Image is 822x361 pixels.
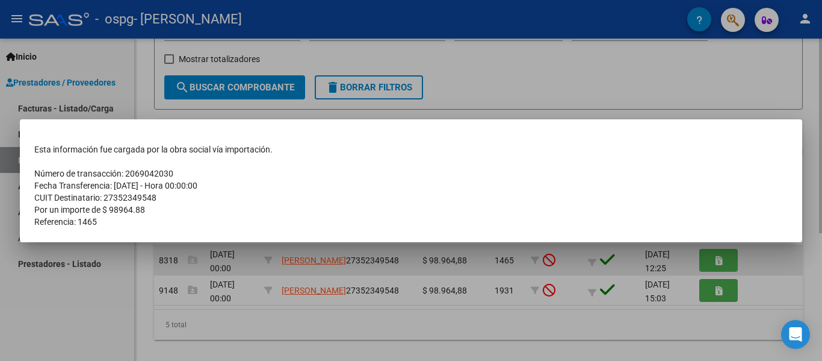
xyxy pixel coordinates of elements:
[34,143,788,155] td: Esta información fue cargada por la obra social vía importación.
[34,192,788,204] td: CUIT Destinatario: 27352349548
[34,204,788,216] td: Por un importe de $ 98964.88
[34,180,788,192] td: Fecha Transferencia: [DATE] - Hora 00:00:00
[781,320,810,349] div: Open Intercom Messenger
[34,168,788,180] td: Número de transacción: 2069042030
[34,216,788,228] td: Referencia: 1465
